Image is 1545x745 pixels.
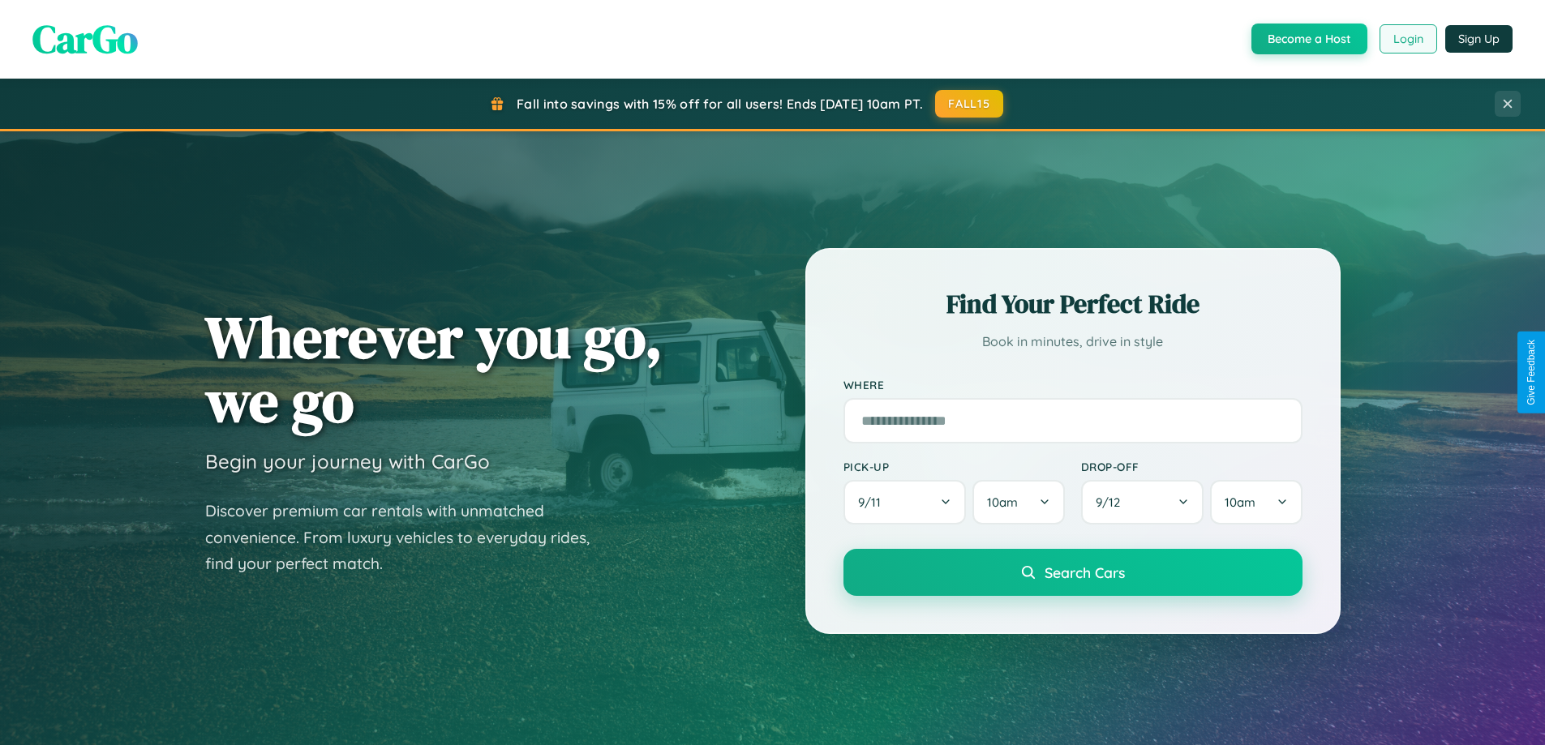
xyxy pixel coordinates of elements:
[843,378,1303,392] label: Where
[1526,340,1537,405] div: Give Feedback
[517,96,923,112] span: Fall into savings with 15% off for all users! Ends [DATE] 10am PT.
[1045,563,1125,581] span: Search Cars
[972,480,1064,524] button: 10am
[1096,495,1128,510] span: 9 / 12
[32,12,138,66] span: CarGo
[858,495,889,510] span: 9 / 11
[987,495,1018,510] span: 10am
[205,449,490,473] h3: Begin your journey with CarGo
[843,286,1303,322] h2: Find Your Perfect Ride
[205,305,663,433] h1: Wherever you go, we go
[843,549,1303,596] button: Search Cars
[1210,480,1302,524] button: 10am
[1081,460,1303,473] label: Drop-off
[1225,495,1255,510] span: 10am
[1251,24,1367,54] button: Become a Host
[935,90,1003,118] button: FALL15
[843,330,1303,353] p: Book in minutes, drive in style
[1445,25,1513,53] button: Sign Up
[1380,24,1437,54] button: Login
[843,460,1065,473] label: Pick-up
[1081,480,1204,524] button: 9/12
[205,498,611,577] p: Discover premium car rentals with unmatched convenience. From luxury vehicles to everyday rides, ...
[843,480,967,524] button: 9/11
